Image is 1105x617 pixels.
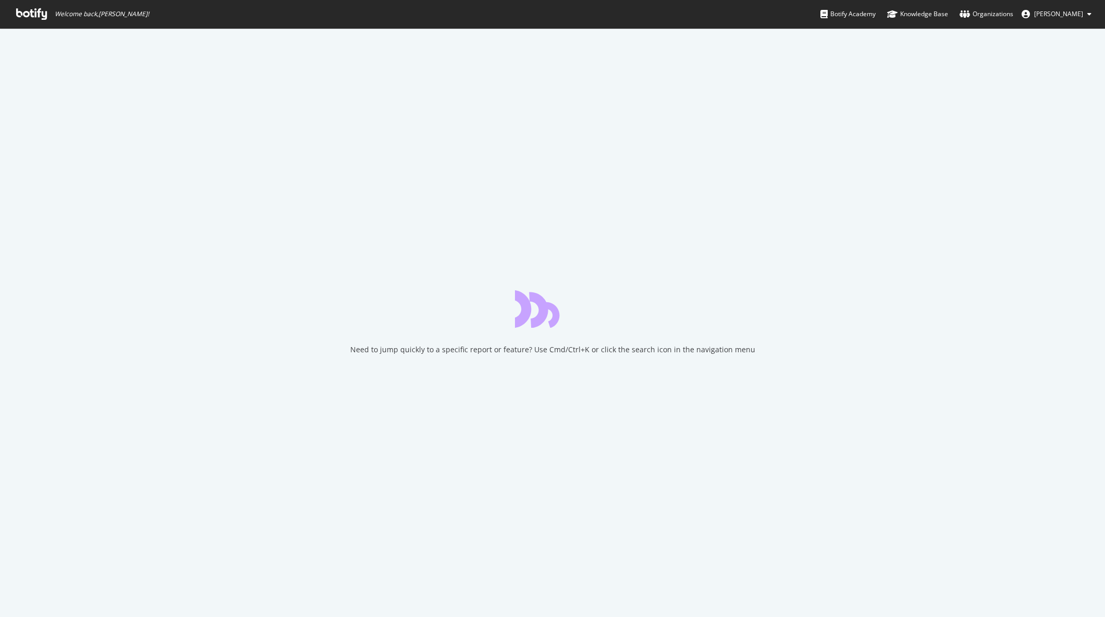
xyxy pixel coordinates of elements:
[1013,6,1100,22] button: [PERSON_NAME]
[55,10,149,18] span: Welcome back, [PERSON_NAME] !
[515,290,590,328] div: animation
[960,9,1013,19] div: Organizations
[887,9,948,19] div: Knowledge Base
[1034,9,1083,18] span: Edward Hyatt
[820,9,876,19] div: Botify Academy
[350,344,755,355] div: Need to jump quickly to a specific report or feature? Use Cmd/Ctrl+K or click the search icon in ...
